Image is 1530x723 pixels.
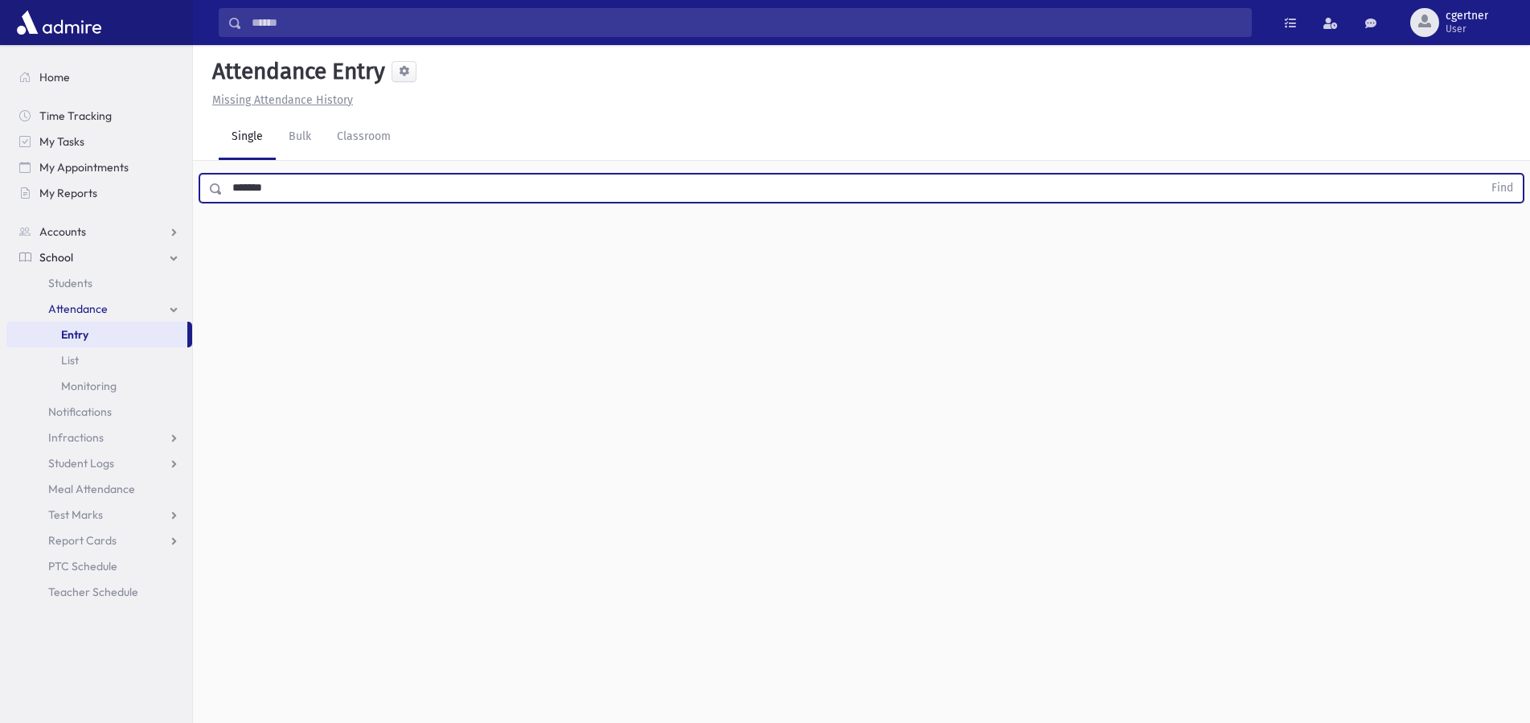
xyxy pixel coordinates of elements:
a: Accounts [6,219,192,244]
a: Notifications [6,399,192,425]
span: Report Cards [48,533,117,548]
span: Time Tracking [39,109,112,123]
span: Accounts [39,224,86,239]
a: PTC Schedule [6,553,192,579]
a: Students [6,270,192,296]
span: Attendance [48,302,108,316]
a: Meal Attendance [6,476,192,502]
span: Home [39,70,70,84]
a: Test Marks [6,502,192,528]
span: Monitoring [61,379,117,393]
span: Infractions [48,430,104,445]
a: Missing Attendance History [206,93,353,107]
a: Time Tracking [6,103,192,129]
a: My Reports [6,180,192,206]
button: Find [1482,175,1523,202]
h5: Attendance Entry [206,58,385,85]
a: List [6,347,192,373]
span: PTC Schedule [48,559,117,573]
a: My Tasks [6,129,192,154]
span: Test Marks [48,507,103,522]
a: My Appointments [6,154,192,180]
span: My Appointments [39,160,129,175]
a: Report Cards [6,528,192,553]
a: Student Logs [6,450,192,476]
span: Teacher Schedule [48,585,138,599]
a: Teacher Schedule [6,579,192,605]
span: User [1446,23,1488,35]
span: My Reports [39,186,97,200]
span: Entry [61,327,88,342]
span: My Tasks [39,134,84,149]
a: Classroom [324,115,404,160]
u: Missing Attendance History [212,93,353,107]
span: Meal Attendance [48,482,135,496]
img: AdmirePro [13,6,105,39]
span: School [39,250,73,265]
span: List [61,353,79,368]
span: Notifications [48,405,112,419]
a: Home [6,64,192,90]
span: Student Logs [48,456,114,470]
a: Infractions [6,425,192,450]
span: Students [48,276,92,290]
input: Search [242,8,1251,37]
a: Monitoring [6,373,192,399]
a: Attendance [6,296,192,322]
a: School [6,244,192,270]
a: Entry [6,322,187,347]
a: Bulk [276,115,324,160]
a: Single [219,115,276,160]
span: cgertner [1446,10,1488,23]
